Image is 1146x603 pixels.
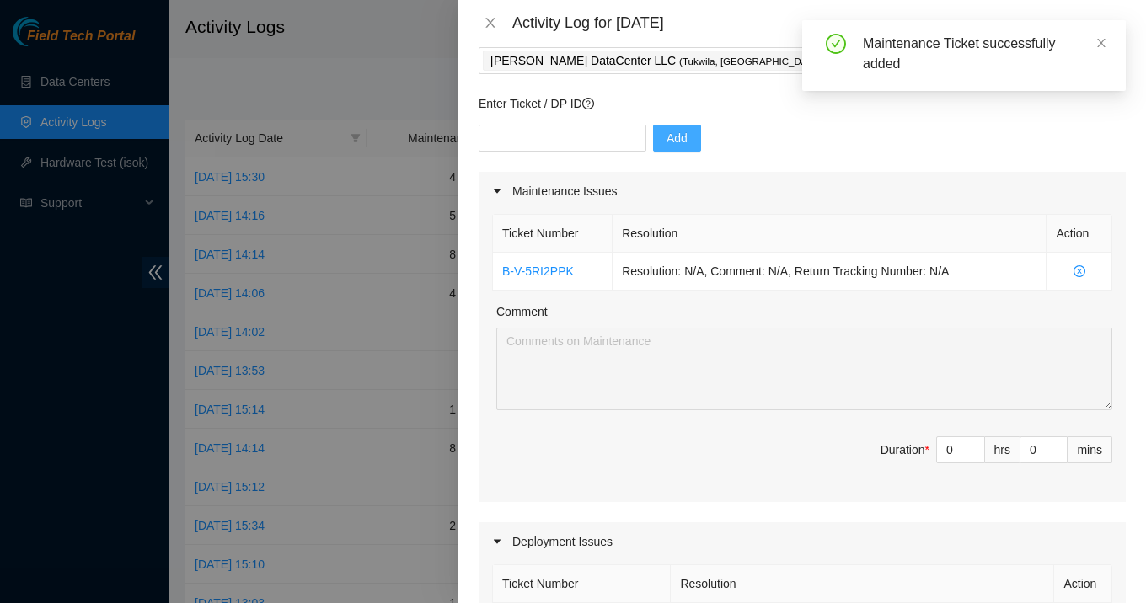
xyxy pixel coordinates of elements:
[582,98,594,109] span: question-circle
[985,436,1020,463] div: hrs
[496,328,1112,410] textarea: Comment
[863,34,1106,74] div: Maintenance Ticket successfully added
[671,565,1054,603] th: Resolution
[502,264,574,278] a: B-V-5RI2PPK
[492,536,502,547] span: caret-right
[1056,265,1102,277] span: close-circle
[653,125,701,152] button: Add
[1095,37,1107,49] span: close
[493,565,671,603] th: Ticket Number
[493,215,613,253] th: Ticket Number
[1054,565,1112,603] th: Action
[479,172,1126,211] div: Maintenance Issues
[479,522,1126,561] div: Deployment Issues
[479,94,1126,113] p: Enter Ticket / DP ID
[613,253,1047,291] td: Resolution: N/A, Comment: N/A, Return Tracking Number: N/A
[492,186,502,196] span: caret-right
[512,13,1126,32] div: Activity Log for [DATE]
[881,440,929,459] div: Duration
[484,16,497,29] span: close
[479,15,502,31] button: Close
[826,34,846,54] span: check-circle
[496,302,548,321] label: Comment
[1047,215,1112,253] th: Action
[667,129,688,147] span: Add
[679,56,822,67] span: ( Tukwila, [GEOGRAPHIC_DATA]
[613,215,1047,253] th: Resolution
[1068,436,1112,463] div: mins
[490,51,825,71] p: [PERSON_NAME] DataCenter LLC )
